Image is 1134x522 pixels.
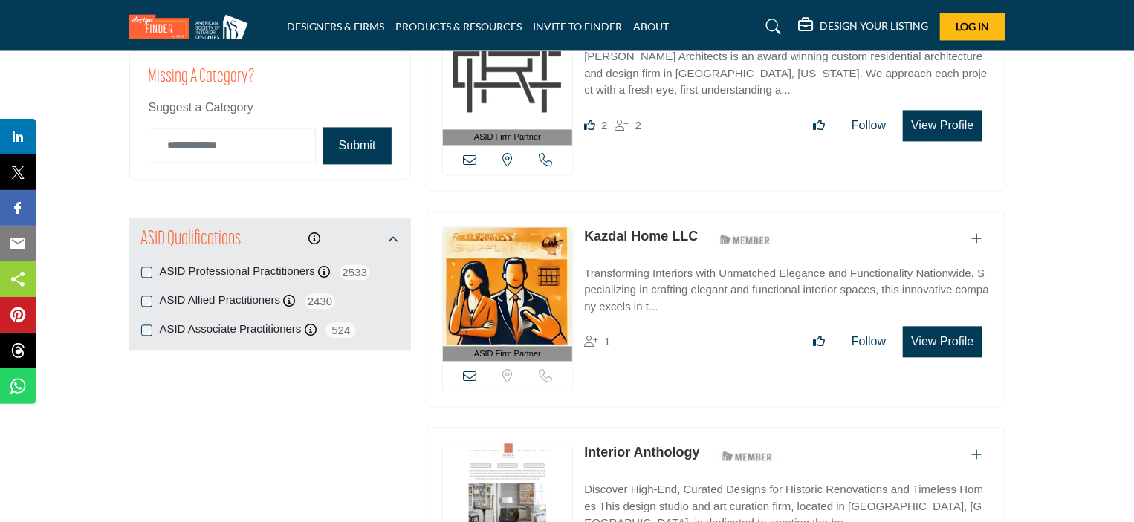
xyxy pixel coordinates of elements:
[903,110,982,141] button: View Profile
[799,18,929,36] div: DESIGN YOUR LISTING
[842,327,895,356] button: Follow
[635,119,641,131] span: 2
[149,128,316,163] input: Category Name
[141,226,242,253] h2: ASID Qualifications
[903,326,982,357] button: View Profile
[443,10,573,145] a: ASID Firm Partner
[303,292,337,310] span: 2430
[129,14,256,39] img: Site Logo
[803,327,835,356] button: Like listing
[160,321,302,338] label: ASID Associate Practitioners
[584,229,698,244] a: Kazdal Home LLC
[141,267,152,278] input: ASID Professional Practitioners checkbox
[604,335,610,348] span: 1
[940,13,1005,40] button: Log In
[443,10,573,129] img: Clark Richardson Architects
[160,263,315,280] label: ASID Professional Practitioners
[149,101,253,114] span: Suggest a Category
[338,263,372,281] span: 2533
[309,232,321,245] a: Information about
[141,324,152,336] input: ASID Associate Practitioners checkbox
[324,321,357,339] span: 524
[634,20,670,33] a: ABOUT
[584,256,989,316] a: Transforming Interiors with Unmatched Elegance and Functionality Nationwide. Specializing in craf...
[396,20,522,33] a: PRODUCTS & RESOURCES
[443,227,573,362] a: ASID Firm Partner
[803,111,835,140] button: Like listing
[972,448,982,461] a: Add To List
[474,348,541,360] span: ASID Firm Partner
[972,232,982,245] a: Add To List
[584,48,989,99] p: [PERSON_NAME] Architects is an award winning custom residential architecture and design firm in [...
[534,20,623,33] a: INVITE TO FINDER
[443,227,573,346] img: Kazdal Home LLC
[287,20,385,33] a: DESIGNERS & FIRMS
[584,39,989,99] a: [PERSON_NAME] Architects is an award winning custom residential architecture and design firm in [...
[842,111,895,140] button: Follow
[601,119,607,131] span: 2
[584,333,610,350] div: Followers
[160,292,281,309] label: ASID Allied Practitioners
[584,120,595,131] i: Likes
[584,445,699,460] a: Interior Anthology
[584,226,698,247] p: Kazdal Home LLC
[323,127,392,164] button: Submit
[584,443,699,463] p: Interior Anthology
[615,117,641,134] div: Followers
[820,19,929,33] h5: DESIGN YOUR LISTING
[141,296,152,307] input: ASID Allied Practitioners checkbox
[309,230,321,248] div: Click to view information
[149,66,392,99] h2: Missing a Category?
[474,131,541,143] span: ASID Firm Partner
[956,20,989,33] span: Log In
[712,230,779,249] img: ASID Members Badge Icon
[584,265,989,316] p: Transforming Interiors with Unmatched Elegance and Functionality Nationwide. Specializing in craf...
[714,446,781,465] img: ASID Members Badge Icon
[751,15,791,39] a: Search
